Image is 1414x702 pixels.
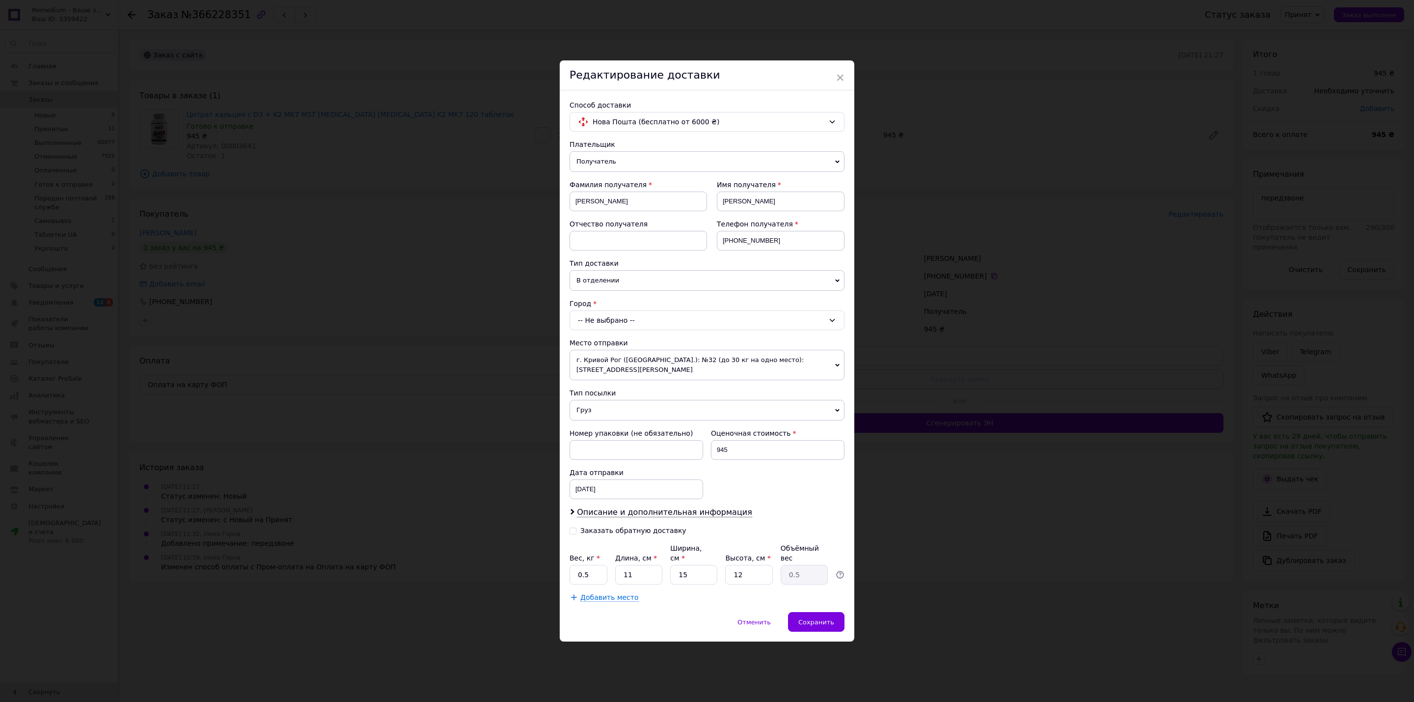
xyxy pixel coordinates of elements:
label: Ширина, см [670,544,702,562]
span: Груз [570,400,844,421]
span: Тип посылки [570,389,616,397]
span: Отчество получателя [570,220,648,228]
span: Плательщик [570,140,615,148]
div: Дата отправки [570,468,703,477]
label: Высота, см [725,554,770,562]
div: Город [570,299,844,309]
span: Получатель [570,151,844,172]
input: +380 [717,231,844,251]
div: Оценочная стоимость [711,428,844,438]
div: Заказать обратную доставку [580,527,686,535]
span: Имя получателя [717,181,776,189]
span: Телефон получателя [717,220,793,228]
span: Нова Пошта (бесплатно от 6000 ₴) [593,116,824,127]
span: × [836,69,844,86]
span: Фамилия получателя [570,181,647,189]
div: Объёмный вес [781,543,828,563]
span: Место отправки [570,339,628,347]
span: Описание и дополнительная информация [577,507,752,517]
div: Номер упаковки (не обязательно) [570,428,703,438]
div: -- Не выбрано -- [570,310,844,330]
span: В отделении [570,270,844,291]
div: Способ доставки [570,100,844,110]
span: Сохранить [798,618,834,626]
span: Добавить место [580,593,639,602]
span: Тип доставки [570,259,619,267]
span: г. Кривой Рог ([GEOGRAPHIC_DATA].): №32 (до 30 кг на одно место): [STREET_ADDRESS][PERSON_NAME] [570,350,844,380]
span: Отменить [737,618,771,626]
div: Редактирование доставки [560,60,854,90]
label: Вес, кг [570,554,600,562]
label: Длина, см [615,554,657,562]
